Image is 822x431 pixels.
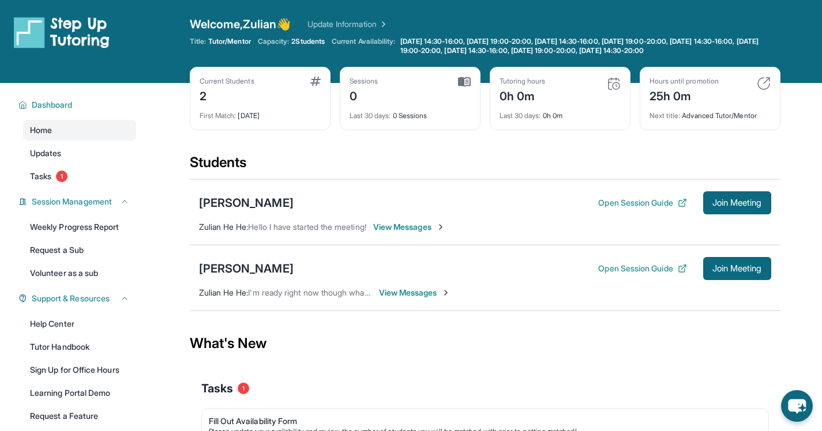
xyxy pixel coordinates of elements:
[190,16,291,32] span: Welcome, Zulian 👋
[23,143,136,164] a: Updates
[400,37,778,55] span: [DATE] 14:30-16:00, [DATE] 19:00-20:00, [DATE] 14:30-16:00, [DATE] 19:00-20:00, [DATE] 14:30-16:0...
[23,263,136,283] a: Volunteer as a sub
[200,77,254,86] div: Current Students
[598,263,686,274] button: Open Session Guide
[703,191,771,214] button: Join Meeting
[201,380,233,396] span: Tasks
[500,111,541,120] span: Last 30 days :
[199,260,294,277] div: [PERSON_NAME]
[458,77,471,87] img: card
[712,199,762,206] span: Join Meeting
[23,383,136,403] a: Learning Portal Demo
[350,111,391,120] span: Last 30 days :
[14,16,110,48] img: logo
[650,77,719,86] div: Hours until promotion
[377,18,388,30] img: Chevron Right
[650,86,719,104] div: 25h 0m
[199,222,249,232] span: Zulian He He :
[607,77,621,90] img: card
[781,390,813,422] button: chat-button
[30,171,51,182] span: Tasks
[650,111,681,120] span: Next title :
[32,196,112,207] span: Session Management
[248,222,366,232] span: Hello I have started the meeting!
[332,37,395,55] span: Current Availability:
[27,293,129,304] button: Support & Resources
[200,86,254,104] div: 2
[703,257,771,280] button: Join Meeting
[307,18,388,30] a: Update Information
[238,383,249,394] span: 1
[500,77,546,86] div: Tutoring hours
[190,37,206,46] span: Title:
[712,265,762,272] span: Join Meeting
[23,337,136,357] a: Tutor Handbook
[23,217,136,237] a: Weekly Progress Report
[248,288,421,297] span: I'm ready right now though whatever you'd like!
[200,104,321,120] div: [DATE]
[258,37,290,46] span: Capacity:
[650,104,771,120] div: Advanced Tutor/Mentor
[209,415,752,427] div: Fill Out Availability Form
[200,111,237,120] span: First Match :
[190,153,780,179] div: Students
[23,406,136,426] a: Request a Feature
[208,37,251,46] span: Tutor/Mentor
[23,166,136,187] a: Tasks1
[757,77,771,90] img: card
[199,195,294,211] div: [PERSON_NAME]
[598,197,686,209] button: Open Session Guide
[350,77,378,86] div: Sessions
[441,288,451,297] img: Chevron-Right
[350,104,471,120] div: 0 Sessions
[373,221,445,233] span: View Messages
[27,99,129,111] button: Dashboard
[436,222,445,232] img: Chevron-Right
[199,288,249,297] span: Zulian He He :
[379,287,451,298] span: View Messages
[32,293,110,304] span: Support & Resources
[398,37,780,55] a: [DATE] 14:30-16:00, [DATE] 19:00-20:00, [DATE] 14:30-16:00, [DATE] 19:00-20:00, [DATE] 14:30-16:0...
[56,171,67,182] span: 1
[30,148,62,159] span: Updates
[310,77,321,86] img: card
[23,120,136,141] a: Home
[350,86,378,104] div: 0
[30,124,52,136] span: Home
[32,99,73,111] span: Dashboard
[190,318,780,369] div: What's New
[23,360,136,380] a: Sign Up for Office Hours
[27,196,129,207] button: Session Management
[23,313,136,334] a: Help Center
[500,104,621,120] div: 0h 0m
[500,86,546,104] div: 0h 0m
[23,240,136,260] a: Request a Sub
[291,37,325,46] span: 2 Students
